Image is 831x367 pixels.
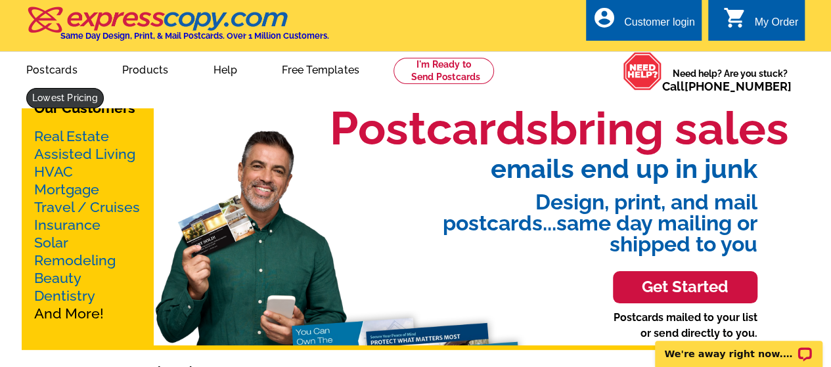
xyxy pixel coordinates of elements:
img: help [623,52,662,91]
a: Mortgage [34,181,99,198]
a: Dentistry [34,288,95,304]
a: Real Estate [34,128,109,144]
span: emails end up in junk [298,156,757,182]
a: Insurance [34,217,101,233]
a: [PHONE_NUMBER] [685,79,792,93]
a: Same Day Design, Print, & Mail Postcards. Over 1 Million Customers. [26,16,329,41]
a: shopping_cart My Order [723,14,798,31]
a: Beauty [34,270,81,286]
a: Postcards [5,53,99,84]
h3: Get Started [629,278,741,297]
p: And More! [34,127,141,322]
span: Call [662,79,792,93]
a: Assisted Living [34,146,135,162]
iframe: LiveChat chat widget [646,326,831,367]
i: account_circle [593,6,616,30]
h4: Same Day Design, Print, & Mail Postcards. Over 1 Million Customers. [60,31,329,41]
a: HVAC [34,163,73,180]
a: Free Templates [261,53,380,84]
a: Help [192,53,258,84]
h1: Postcards bring sales [330,100,789,156]
div: Customer login [624,16,695,35]
i: shopping_cart [723,6,746,30]
a: Travel / Cruises [34,199,140,215]
span: Need help? Are you stuck? [662,67,798,93]
a: Get Started [613,255,757,310]
a: Solar [34,234,68,251]
a: Products [101,53,190,84]
a: Remodeling [34,252,116,269]
div: My Order [754,16,798,35]
span: Design, print, and mail postcards...same day mailing or shipped to you [298,182,757,255]
a: account_circle Customer login [593,14,695,31]
p: Postcards mailed to your list or send directly to you. [614,310,757,341]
